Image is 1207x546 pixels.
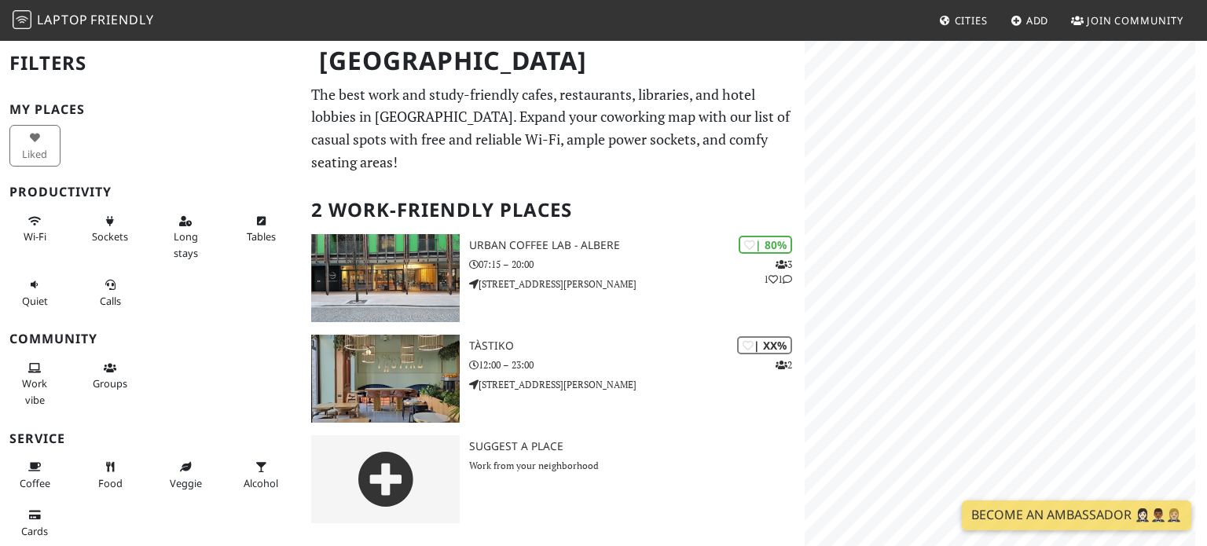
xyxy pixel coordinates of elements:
[311,83,795,174] p: The best work and study-friendly cafes, restaurants, libraries, and hotel lobbies in [GEOGRAPHIC_...
[776,357,792,372] p: 2
[302,234,805,322] a: Urban Coffee Lab - Albere | 80% 311 Urban Coffee Lab - Albere 07:15 – 20:00 [STREET_ADDRESS][PERS...
[93,376,127,390] span: Group tables
[311,186,795,234] h2: 2 Work-Friendly Places
[236,454,287,496] button: Alcohol
[247,229,276,244] span: Work-friendly tables
[9,272,61,313] button: Quiet
[85,208,136,250] button: Sockets
[85,355,136,397] button: Groups
[9,454,61,496] button: Coffee
[170,476,202,490] span: Veggie
[302,435,805,523] a: Suggest a Place Work from your neighborhood
[469,277,805,291] p: [STREET_ADDRESS][PERSON_NAME]
[160,208,211,266] button: Long stays
[100,294,121,308] span: Video/audio calls
[174,229,198,259] span: Long stays
[469,377,805,392] p: [STREET_ADDRESS][PERSON_NAME]
[9,502,61,544] button: Cards
[469,440,805,453] h3: Suggest a Place
[236,208,287,250] button: Tables
[98,476,123,490] span: Food
[9,185,292,200] h3: Productivity
[306,39,802,82] h1: [GEOGRAPHIC_DATA]
[37,11,88,28] span: Laptop
[955,13,988,27] span: Cities
[469,257,805,272] p: 07:15 – 20:00
[85,272,136,313] button: Calls
[1087,13,1183,27] span: Join Community
[739,236,792,254] div: | 80%
[24,229,46,244] span: Stable Wi-Fi
[9,355,61,412] button: Work vibe
[90,11,153,28] span: Friendly
[469,239,805,252] h3: Urban Coffee Lab - Albere
[1026,13,1049,27] span: Add
[21,524,48,538] span: Credit cards
[9,102,292,117] h3: My Places
[764,257,792,287] p: 3 1 1
[469,357,805,372] p: 12:00 – 23:00
[85,454,136,496] button: Food
[962,500,1191,530] a: Become an Ambassador 🤵🏻‍♀️🤵🏾‍♂️🤵🏼‍♀️
[20,476,50,490] span: Coffee
[9,39,292,87] h2: Filters
[9,431,292,446] h3: Service
[311,234,460,322] img: Urban Coffee Lab - Albere
[311,435,460,523] img: gray-place-d2bdb4477600e061c01bd816cc0f2ef0cfcb1ca9e3ad78868dd16fb2af073a21.png
[13,7,154,35] a: LaptopFriendly LaptopFriendly
[1065,6,1190,35] a: Join Community
[469,339,805,353] h3: Tàstiko
[22,376,47,406] span: People working
[302,335,805,423] a: Tàstiko | XX% 2 Tàstiko 12:00 – 23:00 [STREET_ADDRESS][PERSON_NAME]
[22,294,48,308] span: Quiet
[311,335,460,423] img: Tàstiko
[13,10,31,29] img: LaptopFriendly
[9,332,292,346] h3: Community
[244,476,278,490] span: Alcohol
[160,454,211,496] button: Veggie
[1004,6,1055,35] a: Add
[92,229,128,244] span: Power sockets
[9,208,61,250] button: Wi-Fi
[737,336,792,354] div: | XX%
[933,6,994,35] a: Cities
[469,458,805,473] p: Work from your neighborhood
